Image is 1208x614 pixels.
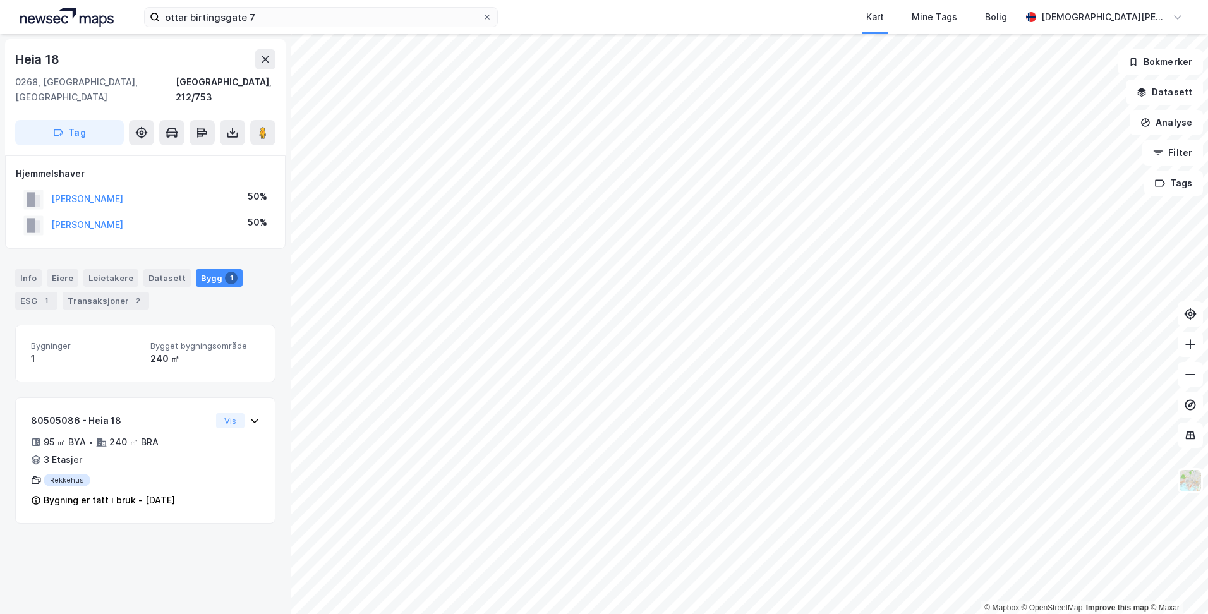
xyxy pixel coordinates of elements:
button: Analyse [1130,110,1203,135]
div: Kontrollprogram for chat [1145,553,1208,614]
div: 50% [248,215,267,230]
div: 1 [40,294,52,307]
div: 2 [131,294,144,307]
a: Improve this map [1086,603,1149,612]
div: Leietakere [83,269,138,287]
div: 1 [31,351,140,366]
a: OpenStreetMap [1022,603,1083,612]
span: Bygninger [31,340,140,351]
div: 1 [225,272,238,284]
div: 50% [248,189,267,204]
div: Transaksjoner [63,292,149,310]
div: Heia 18 [15,49,62,69]
div: Bygg [196,269,243,287]
button: Bokmerker [1118,49,1203,75]
div: Kart [866,9,884,25]
span: Bygget bygningsområde [150,340,260,351]
div: [GEOGRAPHIC_DATA], 212/753 [176,75,275,105]
div: Datasett [143,269,191,287]
div: Eiere [47,269,78,287]
div: 240 ㎡ BRA [109,435,159,450]
a: Mapbox [984,603,1019,612]
div: • [88,437,94,447]
div: Info [15,269,42,287]
div: Bolig [985,9,1007,25]
img: logo.a4113a55bc3d86da70a041830d287a7e.svg [20,8,114,27]
button: Vis [216,413,245,428]
div: [DEMOGRAPHIC_DATA][PERSON_NAME] [1041,9,1168,25]
div: 3 Etasjer [44,452,82,467]
img: Z [1178,469,1202,493]
div: Hjemmelshaver [16,166,275,181]
input: Søk på adresse, matrikkel, gårdeiere, leietakere eller personer [160,8,482,27]
button: Datasett [1126,80,1203,105]
div: Bygning er tatt i bruk - [DATE] [44,493,175,508]
button: Tags [1144,171,1203,196]
button: Tag [15,120,124,145]
iframe: Chat Widget [1145,553,1208,614]
div: 80505086 - Heia 18 [31,413,211,428]
div: 240 ㎡ [150,351,260,366]
div: 95 ㎡ BYA [44,435,86,450]
button: Filter [1142,140,1203,166]
div: ESG [15,292,57,310]
div: 0268, [GEOGRAPHIC_DATA], [GEOGRAPHIC_DATA] [15,75,176,105]
div: Mine Tags [912,9,957,25]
